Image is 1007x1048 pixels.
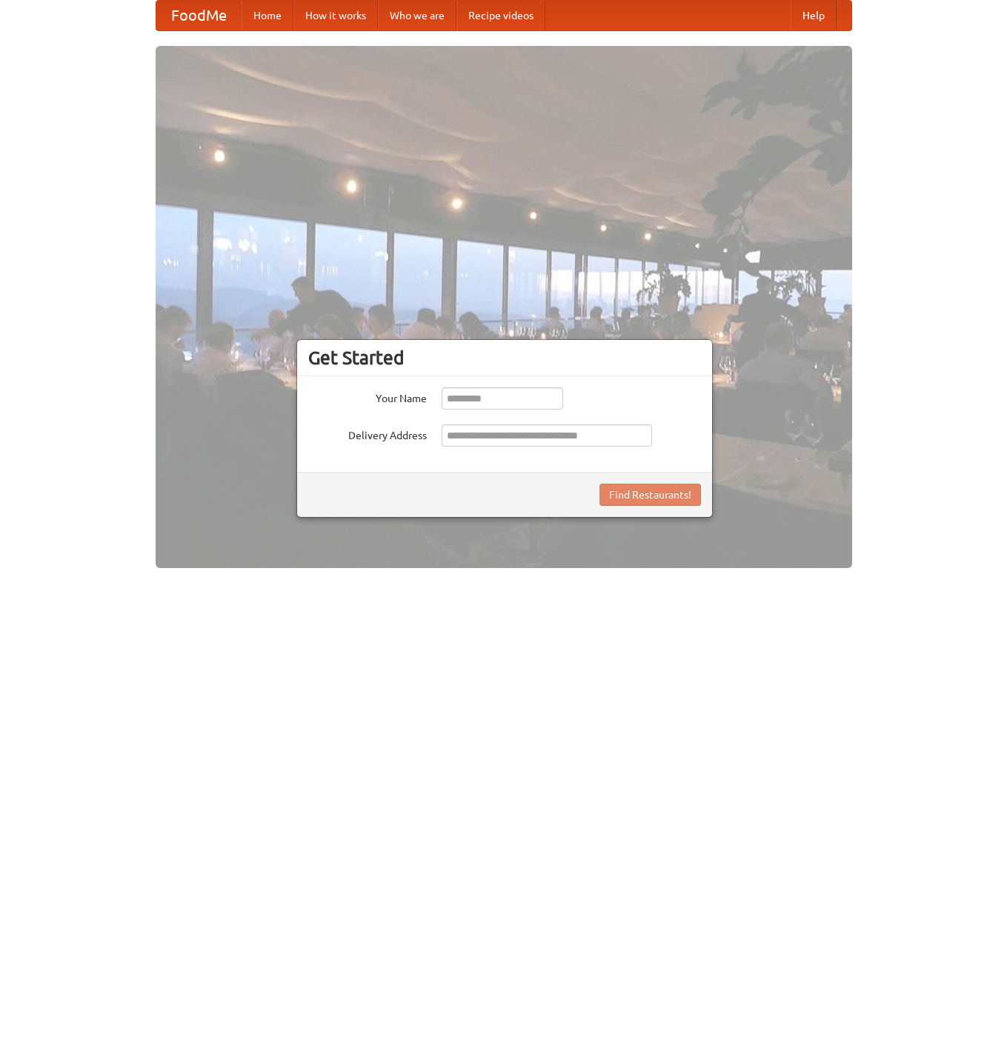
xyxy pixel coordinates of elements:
[308,347,701,369] h3: Get Started
[308,424,427,443] label: Delivery Address
[378,1,456,30] a: Who we are
[242,1,293,30] a: Home
[308,387,427,406] label: Your Name
[156,1,242,30] a: FoodMe
[293,1,378,30] a: How it works
[791,1,837,30] a: Help
[599,484,701,506] button: Find Restaurants!
[456,1,545,30] a: Recipe videos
